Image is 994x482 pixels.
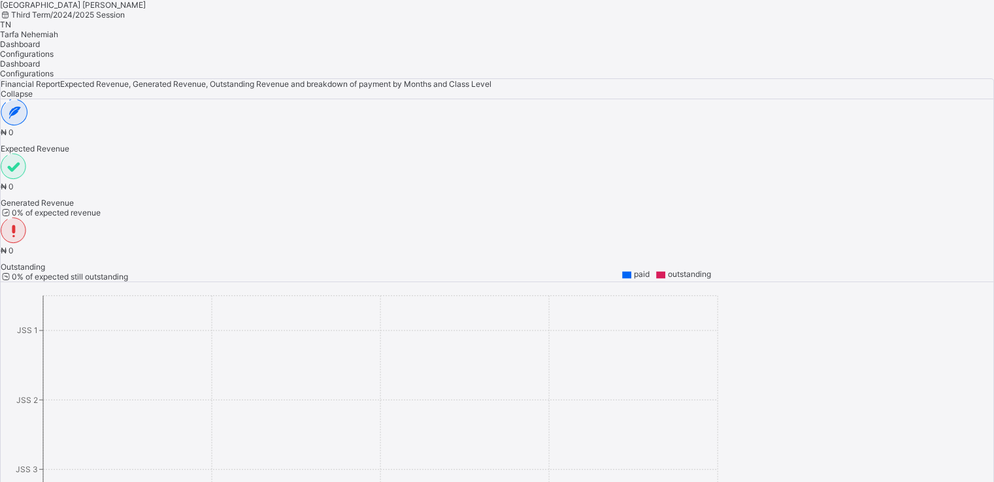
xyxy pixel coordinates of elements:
[1,127,14,137] span: ₦ 0
[1,246,14,255] span: ₦ 0
[1,208,101,217] span: 0 % of expected revenue
[1,182,14,191] span: ₦ 0
[16,394,38,404] tspan: JSS 2
[1,262,993,272] span: Outstanding
[634,269,650,279] span: paid
[1,272,128,281] span: 0 % of expected still outstanding
[1,153,26,180] img: paid-1.3eb1404cbcb1d3b736510a26bbfa3ccb.svg
[1,89,33,99] span: Collapse
[1,217,26,244] img: outstanding-1.146d663e52f09953f639664a84e30106.svg
[668,269,711,279] span: outstanding
[1,99,28,125] img: expected-2.4343d3e9d0c965b919479240f3db56ac.svg
[60,79,491,89] span: Expected Revenue, Generated Revenue, Outstanding Revenue and breakdown of payment by Months and C...
[17,325,38,335] tspan: JSS 1
[1,198,993,208] span: Generated Revenue
[16,464,38,474] tspan: JSS 3
[1,144,993,153] span: Expected Revenue
[1,79,60,89] span: Financial Report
